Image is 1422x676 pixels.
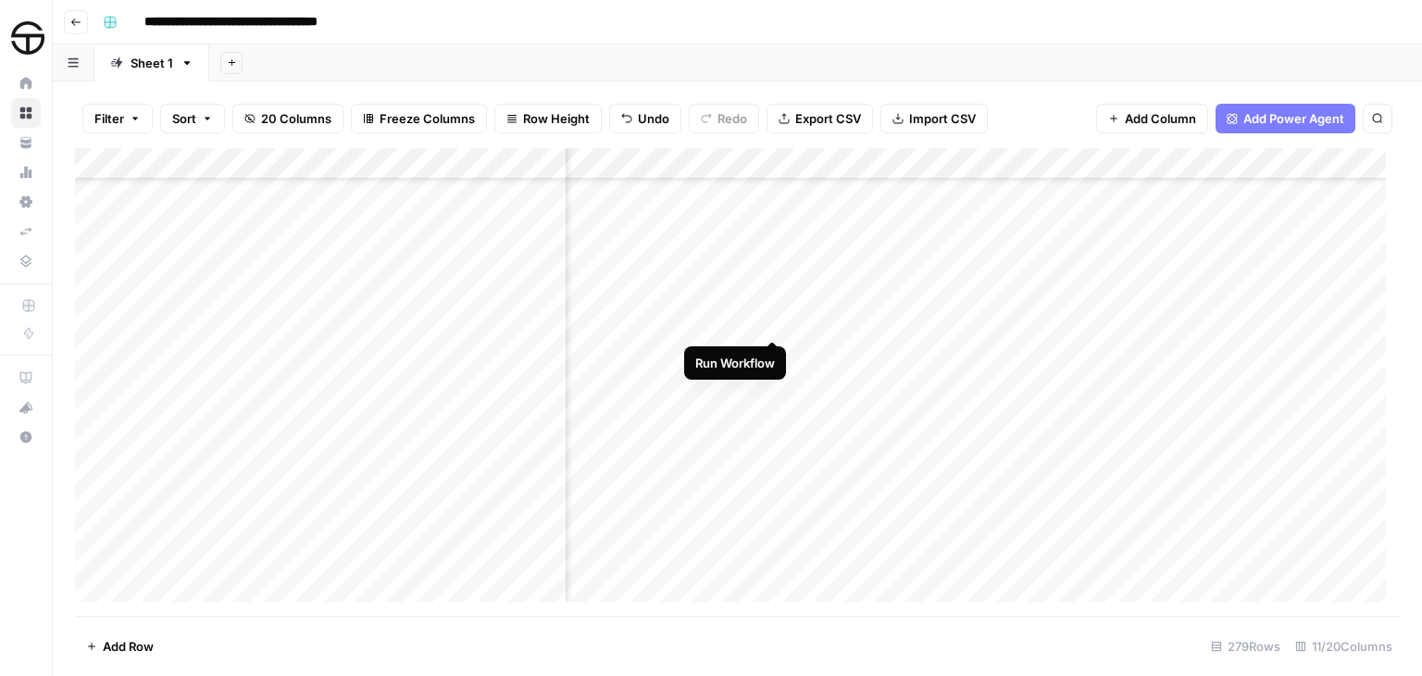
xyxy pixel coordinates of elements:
button: Redo [689,104,759,133]
a: Home [11,69,41,98]
a: Usage [11,157,41,187]
span: Sort [172,109,196,128]
a: Your Data [11,128,41,157]
span: Add Power Agent [1243,109,1344,128]
span: 20 Columns [261,109,331,128]
a: Sheet 1 [94,44,209,81]
button: Row Height [494,104,602,133]
a: Syncs [11,217,41,246]
button: Add Row [75,632,165,661]
span: Export CSV [795,109,861,128]
span: Row Height [523,109,590,128]
a: AirOps Academy [11,363,41,393]
span: Freeze Columns [380,109,475,128]
button: Help + Support [11,422,41,452]
button: What's new? [11,393,41,422]
button: Export CSV [767,104,873,133]
span: Add Column [1125,109,1196,128]
span: Undo [638,109,669,128]
img: SimpleTire Logo [11,21,44,55]
div: 11/20 Columns [1288,632,1400,661]
button: Sort [160,104,225,133]
button: Workspace: SimpleTire [11,15,41,61]
span: Filter [94,109,124,128]
div: What's new? [12,394,40,421]
button: Undo [609,104,681,133]
a: Settings [11,187,41,217]
button: Add Column [1096,104,1208,133]
button: 20 Columns [232,104,343,133]
div: Run Workflow [695,354,775,372]
span: Redo [717,109,747,128]
button: Freeze Columns [351,104,487,133]
button: Import CSV [880,104,988,133]
span: Add Row [103,637,154,656]
div: Sheet 1 [131,54,173,72]
div: 279 Rows [1204,632,1288,661]
a: Browse [11,98,41,128]
button: Add Power Agent [1216,104,1355,133]
a: Data Library [11,246,41,276]
span: Import CSV [909,109,976,128]
button: Filter [82,104,153,133]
